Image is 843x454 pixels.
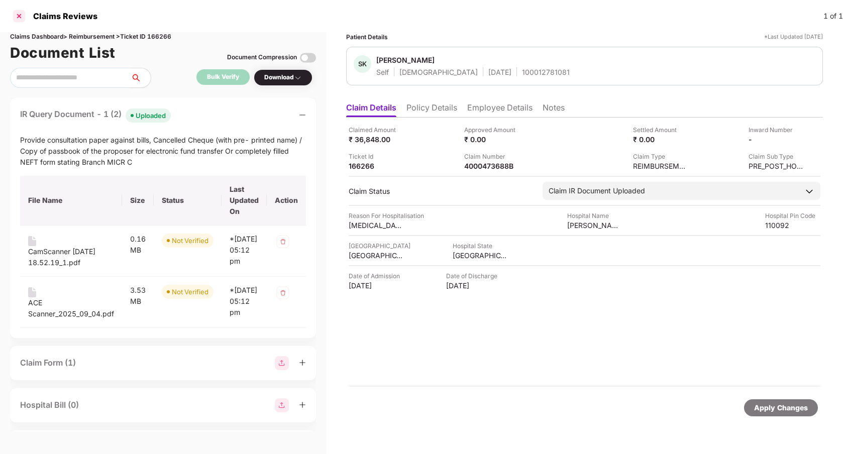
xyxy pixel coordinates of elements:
div: ACE Scanner_2025_09_04.pdf [28,297,114,319]
div: Claim Sub Type [749,152,804,161]
img: svg+xml;base64,PHN2ZyBpZD0iR3JvdXBfMjg4MTMiIGRhdGEtbmFtZT0iR3JvdXAgMjg4MTMiIHhtbG5zPSJodHRwOi8vd3... [275,356,289,370]
div: 4000473688B [464,161,519,171]
div: [MEDICAL_DATA] Acute Infarct (Small) [349,220,404,230]
th: Status [154,176,222,225]
div: [PERSON_NAME] Health Care [567,220,622,230]
li: Employee Details [467,102,533,117]
div: Settled Amount [633,125,688,135]
th: Last Updated On [222,176,267,225]
div: Provide consultation paper against bills, Cancelled Cheque (with pre- printed name) / Copy of pas... [20,135,306,168]
div: Claim Number [464,152,519,161]
div: Claims Dashboard > Reimbursement > Ticket ID 166266 [10,32,316,42]
li: Claim Details [346,102,396,117]
span: plus [299,359,306,366]
img: svg+xml;base64,PHN2ZyB4bWxucz0iaHR0cDovL3d3dy53My5vcmcvMjAwMC9zdmciIHdpZHRoPSIxNiIgaGVpZ2h0PSIyMC... [28,287,36,297]
img: svg+xml;base64,PHN2ZyB4bWxucz0iaHR0cDovL3d3dy53My5vcmcvMjAwMC9zdmciIHdpZHRoPSIzMiIgaGVpZ2h0PSIzMi... [275,285,291,301]
div: [DEMOGRAPHIC_DATA] [399,67,478,77]
div: Not Verified [172,287,208,297]
img: svg+xml;base64,PHN2ZyB4bWxucz0iaHR0cDovL3d3dy53My5vcmcvMjAwMC9zdmciIHdpZHRoPSIxNiIgaGVpZ2h0PSIyMC... [28,236,36,246]
div: ₹ 0.00 [633,135,688,144]
div: [GEOGRAPHIC_DATA] [349,241,410,251]
div: *[DATE] 05:12 pm [230,285,259,318]
div: Ticket Id [349,152,404,161]
button: search [130,68,151,88]
img: downArrowIcon [804,186,814,196]
li: Policy Details [406,102,457,117]
div: [PERSON_NAME] [376,55,435,65]
div: Apply Changes [754,402,808,413]
div: Date of Admission [349,271,404,281]
div: [DATE] [349,281,404,290]
div: Claim Form (1) [20,357,76,369]
div: *[DATE] 05:12 pm [230,234,259,267]
div: 3.53 MB [130,285,146,307]
div: Claimed Amount [349,125,404,135]
div: Inward Number [749,125,804,135]
div: Hospital Bill (0) [20,399,79,411]
div: PRE_POST_HOSPITALIZATION_REIMBURSEMENT [749,161,804,171]
div: Claims Reviews [27,11,97,21]
div: Download [264,73,302,82]
img: svg+xml;base64,PHN2ZyB4bWxucz0iaHR0cDovL3d3dy53My5vcmcvMjAwMC9zdmciIHdpZHRoPSIzMiIgaGVpZ2h0PSIzMi... [275,234,291,250]
div: [GEOGRAPHIC_DATA] [453,251,508,260]
div: Bulk Verify [207,72,239,82]
div: CamScanner [DATE] 18.52.19_1.pdf [28,246,114,268]
div: ₹ 36,848.00 [349,135,404,144]
div: ₹ 0.00 [464,135,519,144]
div: 0.16 MB [130,234,146,256]
th: Size [122,176,154,225]
div: Claim Type [633,152,688,161]
div: 110092 [765,220,820,230]
span: minus [299,111,306,119]
div: Not Verified [172,236,208,246]
div: Hospital Name [567,211,622,220]
div: Approved Amount [464,125,519,135]
div: Patient Details [346,32,388,42]
img: svg+xml;base64,PHN2ZyBpZD0iRHJvcGRvd24tMzJ4MzIiIHhtbG5zPSJodHRwOi8vd3d3LnczLm9yZy8yMDAwL3N2ZyIgd2... [294,74,302,82]
div: Claim Status [349,186,533,196]
div: Date of Discharge [446,271,501,281]
div: IR Query Document - 1 (2) [20,108,171,123]
li: Notes [543,102,565,117]
img: svg+xml;base64,PHN2ZyBpZD0iR3JvdXBfMjg4MTMiIGRhdGEtbmFtZT0iR3JvdXAgMjg4MTMiIHhtbG5zPSJodHRwOi8vd3... [275,398,289,412]
div: [DATE] [488,67,511,77]
div: REIMBURSEMENT [633,161,688,171]
div: Hospital Pin Code [765,211,820,220]
div: SK [354,55,371,73]
div: Uploaded [136,110,166,121]
span: search [130,74,151,82]
div: Claim IR Document Uploaded [549,185,645,196]
span: plus [299,401,306,408]
div: [GEOGRAPHIC_DATA] [349,251,404,260]
div: *Last Updated [DATE] [764,32,823,42]
div: 1 of 1 [823,11,843,22]
div: Document Compression [227,53,297,62]
th: File Name [20,176,122,225]
th: Action [267,176,306,225]
img: svg+xml;base64,PHN2ZyBpZD0iVG9nZ2xlLTMyeDMyIiB4bWxucz0iaHR0cDovL3d3dy53My5vcmcvMjAwMC9zdmciIHdpZH... [300,50,316,66]
div: 166266 [349,161,404,171]
div: Reason For Hospitalisation [349,211,424,220]
div: - [749,135,804,144]
div: Hospital State [453,241,508,251]
div: Self [376,67,389,77]
div: 100012781081 [522,67,570,77]
h1: Document List [10,42,116,64]
div: [DATE] [446,281,501,290]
